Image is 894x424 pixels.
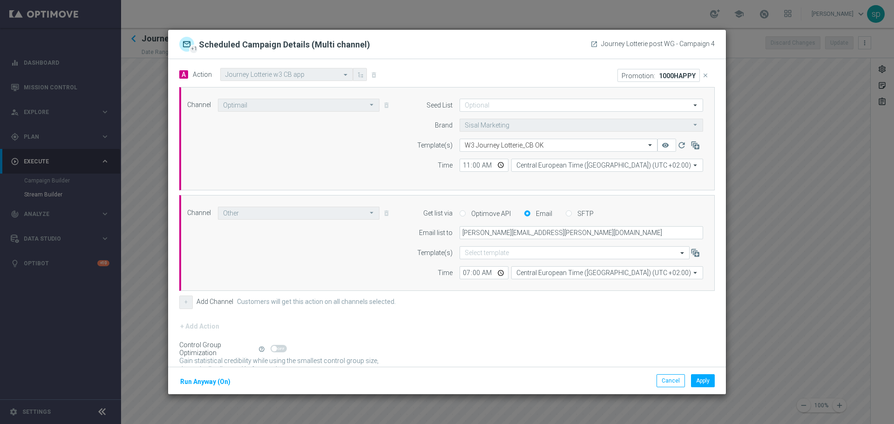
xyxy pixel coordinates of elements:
[460,226,703,239] input: Enter email address, use comma to separate multiple Emails
[187,101,211,109] label: Channel
[659,72,696,79] p: 1000HAPPY
[367,207,377,219] i: arrow_drop_down
[657,139,676,152] button: remove_red_eye
[601,40,715,48] span: Journey Lotterie post WG - Campaign 4
[700,69,712,82] button: close
[534,209,552,218] label: Email
[677,141,686,150] i: refresh
[367,99,377,111] i: arrow_drop_down
[575,209,594,218] label: SFTP
[423,209,453,217] label: Get list via
[460,139,657,152] ng-select: W3 Journey Lotterie_CB OK
[189,45,198,54] div: +1
[691,119,700,131] i: arrow_drop_down
[469,209,511,218] label: Optimove API
[193,71,212,79] label: Action
[511,266,703,279] input: Select time zone
[702,72,709,79] i: close
[258,346,265,352] i: help_outline
[427,101,453,109] label: Seed List
[691,374,715,387] button: Apply
[237,298,396,306] label: Customers will get this action on all channels selected.
[257,344,271,354] button: help_outline
[438,269,453,277] label: Time
[179,376,231,388] button: Run Anyway (On)
[187,209,211,217] label: Channel
[676,139,690,152] button: refresh
[460,99,703,112] input: Optional
[691,99,700,111] i: arrow_drop_down
[435,121,453,129] label: Brand
[438,162,453,169] label: Time
[179,296,193,309] button: +
[511,159,703,172] input: Select time zone
[691,159,700,171] i: arrow_drop_down
[220,68,353,81] ng-select: Journey Lotterie w3 CB app
[417,141,453,149] label: Template(s)
[691,267,700,279] i: arrow_drop_down
[199,39,370,52] h2: Scheduled Campaign Details (Multi channel)
[419,229,453,237] label: Email list to
[617,69,712,82] div: 1000HAPPY
[590,40,598,48] a: launch
[179,341,257,357] div: Control Group Optimization
[662,141,669,149] i: remove_red_eye
[657,374,685,387] button: Cancel
[622,72,655,79] p: Promotion:
[417,249,453,257] label: Template(s)
[196,298,233,306] label: Add Channel
[179,70,188,79] span: A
